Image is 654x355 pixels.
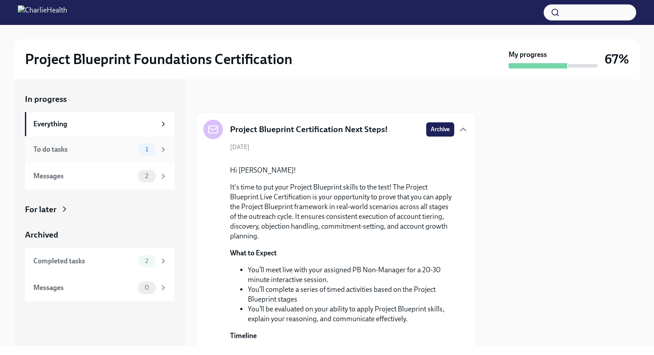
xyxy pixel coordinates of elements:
li: You’ll complete a series of timed activities based on the Project Blueprint stages [248,285,454,304]
div: In progress [196,93,238,105]
p: It's time to put your Project Blueprint skills to the test! The Project Blueprint Live Certificat... [230,182,454,241]
span: 1 [140,146,153,153]
a: For later [25,204,174,215]
h5: Project Blueprint Certification Next Steps! [230,124,388,135]
p: Hi [PERSON_NAME]! [230,165,454,175]
a: To do tasks1 [25,136,174,163]
span: 0 [139,284,154,291]
h2: Project Blueprint Foundations Certification [25,50,292,68]
div: For later [25,204,57,215]
a: Messages2 [25,163,174,190]
span: [DATE] [230,143,250,151]
button: Archive [426,122,454,137]
span: 2 [140,173,153,179]
a: Everything [25,112,174,136]
div: Messages [33,171,134,181]
a: Archived [25,229,174,241]
div: Completed tasks [33,256,134,266]
div: Messages [33,283,134,293]
img: CharlieHealth [18,5,67,20]
a: In progress [25,93,174,105]
span: 2 [140,258,153,264]
strong: My progress [509,50,547,60]
a: Messages0 [25,274,174,301]
strong: What to Expect [230,249,277,257]
div: To do tasks [33,145,134,154]
div: Everything [33,119,156,129]
span: Archive [431,125,450,134]
strong: Timeline [230,331,257,340]
li: You’ll be evaluated on your ability to apply Project Blueprint skills, explain your reasoning, an... [248,304,454,324]
h3: 67% [605,51,629,67]
li: You’ll meet live with your assigned PB Non-Manager for a 20-30 minute interactive session. [248,265,454,285]
a: Completed tasks2 [25,248,174,274]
